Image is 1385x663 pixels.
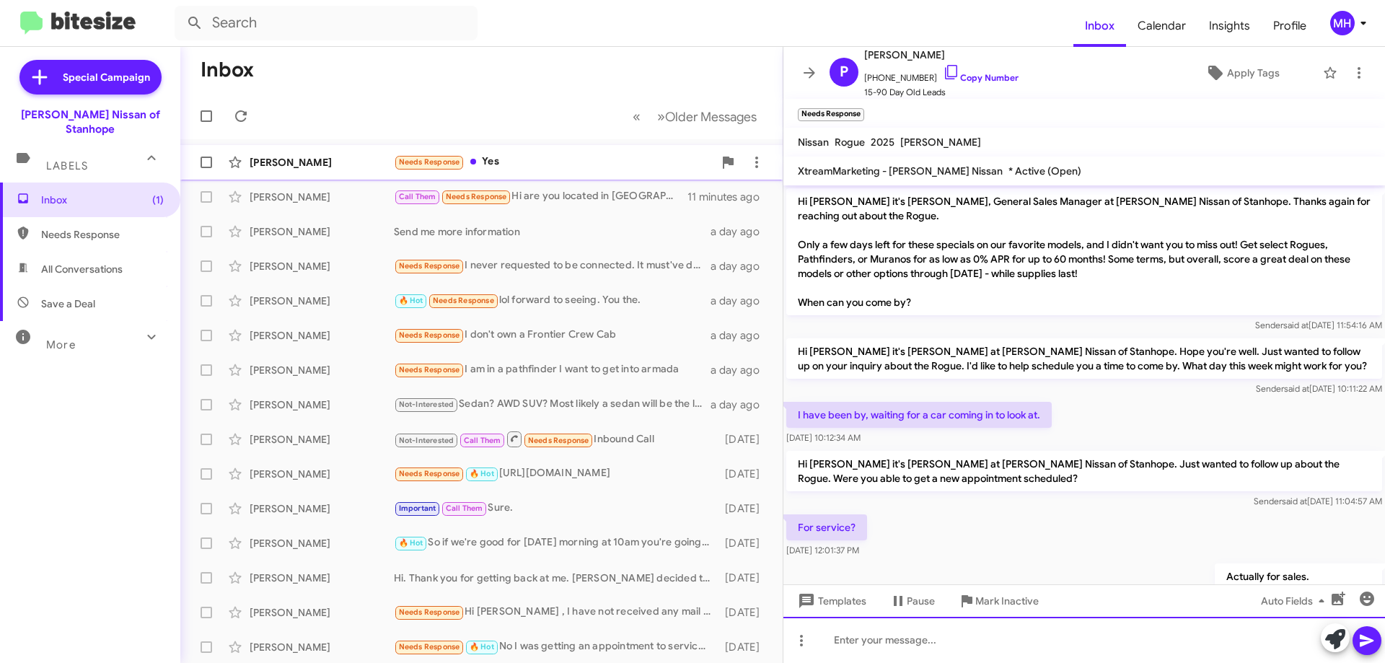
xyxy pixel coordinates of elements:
[711,294,771,308] div: a day ago
[528,436,589,445] span: Needs Response
[446,192,507,201] span: Needs Response
[1261,588,1330,614] span: Auto Fields
[394,188,687,205] div: Hi are you located in [GEOGRAPHIC_DATA]?
[394,327,711,343] div: I don't own a Frontier Crew Cab
[1227,60,1280,86] span: Apply Tags
[41,262,123,276] span: All Conversations
[1126,5,1197,47] a: Calendar
[394,154,713,170] div: Yes
[399,469,460,478] span: Needs Response
[152,193,164,207] span: (1)
[648,102,765,131] button: Next
[711,259,771,273] div: a day ago
[250,398,394,412] div: [PERSON_NAME]
[250,571,394,585] div: [PERSON_NAME]
[399,436,454,445] span: Not-Interested
[786,545,859,556] span: [DATE] 12:01:37 PM
[394,571,718,585] div: Hi. Thank you for getting back at me. [PERSON_NAME] decided to go with a different car. Thank you...
[1256,383,1382,394] span: Sender [DATE] 10:11:22 AM
[718,640,771,654] div: [DATE]
[1282,496,1307,506] span: said at
[711,224,771,239] div: a day ago
[394,292,711,309] div: lol forward to seeing. You the.
[1318,11,1369,35] button: MH
[871,136,894,149] span: 2025
[665,109,757,125] span: Older Messages
[394,500,718,517] div: Sure.
[394,258,711,274] div: I never requested to be connected. It must've done it automatically
[718,501,771,516] div: [DATE]
[786,451,1382,491] p: Hi [PERSON_NAME] it's [PERSON_NAME] at [PERSON_NAME] Nissan of Stanhope. Just wanted to follow up...
[399,365,460,374] span: Needs Response
[1262,5,1318,47] a: Profile
[795,588,866,614] span: Templates
[250,640,394,654] div: [PERSON_NAME]
[250,467,394,481] div: [PERSON_NAME]
[1008,164,1081,177] span: * Active (Open)
[394,604,718,620] div: Hi [PERSON_NAME] , I have not received any mail coupons for service as I have in the past . Can y...
[250,536,394,550] div: [PERSON_NAME]
[394,396,711,413] div: Sedan? AWD SUV? Most likely a sedan will be the least expensive in this market.
[687,190,771,204] div: 11 minutes ago
[1284,383,1309,394] span: said at
[1073,5,1126,47] a: Inbox
[399,642,460,651] span: Needs Response
[1254,496,1382,506] span: Sender [DATE] 11:04:57 AM
[711,328,771,343] div: a day ago
[464,436,501,445] span: Call Them
[786,402,1052,428] p: I have been by, waiting for a car coming in to look at.
[718,536,771,550] div: [DATE]
[946,588,1050,614] button: Mark Inactive
[1197,5,1262,47] span: Insights
[943,72,1019,83] a: Copy Number
[718,432,771,447] div: [DATE]
[399,400,454,409] span: Not-Interested
[399,296,423,305] span: 🔥 Hot
[394,224,711,239] div: Send me more information
[625,102,765,131] nav: Page navigation example
[798,108,864,121] small: Needs Response
[399,157,460,167] span: Needs Response
[399,192,436,201] span: Call Them
[46,338,76,351] span: More
[840,61,848,84] span: P
[250,259,394,273] div: [PERSON_NAME]
[41,297,95,311] span: Save a Deal
[250,501,394,516] div: [PERSON_NAME]
[1168,60,1316,86] button: Apply Tags
[864,46,1019,63] span: [PERSON_NAME]
[786,188,1382,315] p: Hi [PERSON_NAME] it's [PERSON_NAME], General Sales Manager at [PERSON_NAME] Nissan of Stanhope. T...
[798,136,829,149] span: Nissan
[470,469,494,478] span: 🔥 Hot
[864,85,1019,100] span: 15-90 Day Old Leads
[394,535,718,551] div: So if we're good for [DATE] morning at 10am you're going to be working with my sales pro [PERSON_...
[399,538,423,548] span: 🔥 Hot
[786,432,861,443] span: [DATE] 10:12:34 AM
[900,136,981,149] span: [PERSON_NAME]
[783,588,878,614] button: Templates
[657,107,665,126] span: »
[175,6,478,40] input: Search
[250,605,394,620] div: [PERSON_NAME]
[470,642,494,651] span: 🔥 Hot
[624,102,649,131] button: Previous
[250,155,394,170] div: [PERSON_NAME]
[835,136,865,149] span: Rogue
[399,330,460,340] span: Needs Response
[250,294,394,308] div: [PERSON_NAME]
[394,465,718,482] div: [URL][DOMAIN_NAME]
[1330,11,1355,35] div: MH
[711,398,771,412] div: a day ago
[786,338,1382,379] p: Hi [PERSON_NAME] it's [PERSON_NAME] at [PERSON_NAME] Nissan of Stanhope. Hope you're well. Just w...
[394,430,718,448] div: Inbound Call
[975,588,1039,614] span: Mark Inactive
[399,261,460,271] span: Needs Response
[864,63,1019,85] span: [PHONE_NUMBER]
[718,605,771,620] div: [DATE]
[718,571,771,585] div: [DATE]
[19,60,162,95] a: Special Campaign
[1255,320,1382,330] span: Sender [DATE] 11:54:16 AM
[433,296,494,305] span: Needs Response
